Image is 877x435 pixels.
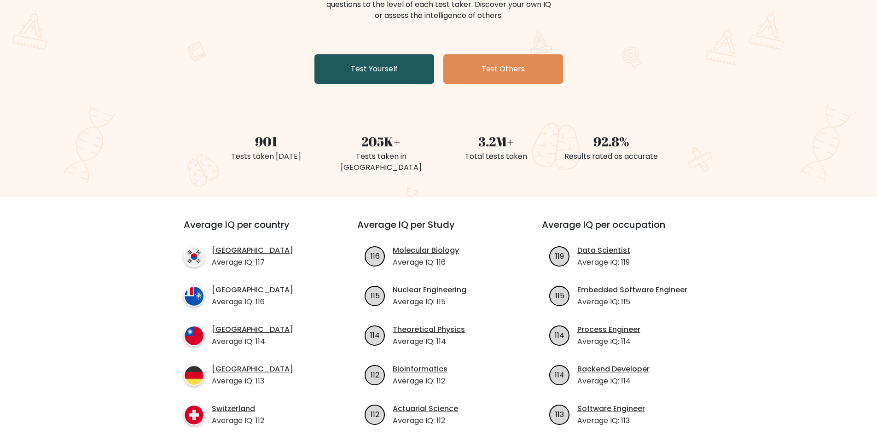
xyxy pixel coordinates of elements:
h3: Average IQ per Study [357,219,520,241]
a: Test Others [443,54,563,84]
text: 112 [371,369,379,380]
p: Average IQ: 114 [212,336,293,347]
img: country [184,405,204,425]
p: Average IQ: 114 [393,336,465,347]
img: country [184,286,204,307]
a: Software Engineer [577,403,645,414]
p: Average IQ: 116 [393,257,459,268]
a: [GEOGRAPHIC_DATA] [212,284,293,296]
div: Tests taken [DATE] [214,151,318,162]
a: Data Scientist [577,245,630,256]
div: 3.2M+ [444,132,548,151]
p: Average IQ: 115 [577,296,687,307]
p: Average IQ: 117 [212,257,293,268]
text: 115 [555,290,564,301]
text: 115 [371,290,380,301]
p: Average IQ: 112 [212,415,264,426]
div: Tests taken in [GEOGRAPHIC_DATA] [329,151,433,173]
img: country [184,365,204,386]
text: 113 [555,409,564,419]
div: Results rated as accurate [559,151,663,162]
p: Average IQ: 112 [393,376,447,387]
a: Theoretical Physics [393,324,465,335]
a: Actuarial Science [393,403,458,414]
h3: Average IQ per country [184,219,324,241]
text: 112 [371,409,379,419]
a: Molecular Biology [393,245,459,256]
a: Nuclear Engineering [393,284,466,296]
a: Test Yourself [314,54,434,84]
text: 114 [370,330,380,340]
a: [GEOGRAPHIC_DATA] [212,324,293,335]
img: country [184,246,204,267]
text: 114 [555,330,564,340]
text: 116 [371,250,380,261]
p: Average IQ: 113 [212,376,293,387]
a: Backend Developer [577,364,650,375]
div: 92.8% [559,132,663,151]
p: Average IQ: 114 [577,336,640,347]
p: Average IQ: 115 [393,296,466,307]
h3: Average IQ per occupation [542,219,704,241]
a: Bioinformatics [393,364,447,375]
p: Average IQ: 113 [577,415,645,426]
div: Total tests taken [444,151,548,162]
a: [GEOGRAPHIC_DATA] [212,245,293,256]
div: 901 [214,132,318,151]
p: Average IQ: 119 [577,257,630,268]
img: country [184,325,204,346]
p: Average IQ: 112 [393,415,458,426]
p: Average IQ: 114 [577,376,650,387]
p: Average IQ: 116 [212,296,293,307]
a: Embedded Software Engineer [577,284,687,296]
a: [GEOGRAPHIC_DATA] [212,364,293,375]
text: 114 [555,369,564,380]
a: Switzerland [212,403,264,414]
div: 205K+ [329,132,433,151]
a: Process Engineer [577,324,640,335]
text: 119 [555,250,564,261]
